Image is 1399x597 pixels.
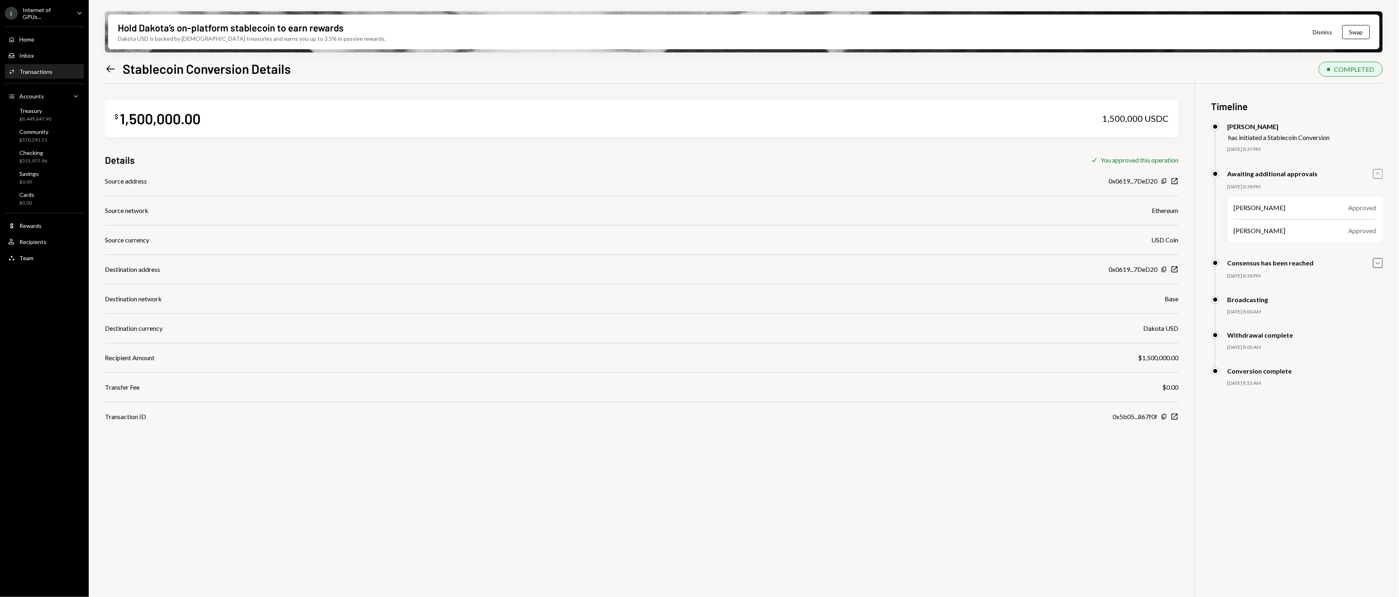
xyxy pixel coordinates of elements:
[19,222,42,229] div: Rewards
[5,189,84,208] a: Cards$0.00
[1228,123,1330,130] div: [PERSON_NAME]
[105,353,155,363] div: Recipient Amount
[1109,176,1158,186] div: 0x0619...7DeD20
[1228,259,1314,267] div: Consensus has been reached
[1102,113,1169,124] div: 1,500,000 USDC
[1113,412,1158,422] div: 0x5b05...867f0f
[19,255,33,261] div: Team
[19,36,34,43] div: Home
[23,6,70,20] div: Internet of GPUs...
[1163,382,1179,392] div: $0.00
[115,113,118,121] div: $
[1152,206,1179,215] div: Ethereum
[1228,296,1268,303] div: Broadcasting
[5,64,84,79] a: Transactions
[1228,146,1383,153] div: [DATE] 8:37 PM
[5,48,84,63] a: Inbox
[1144,324,1179,333] div: Dakota USD
[1228,273,1383,280] div: [DATE] 8:38 PM
[105,265,160,274] div: Destination address
[105,235,149,245] div: Source currency
[19,68,52,75] div: Transactions
[19,149,47,156] div: Checking
[120,109,200,127] div: 1,500,000.00
[1228,309,1383,315] div: [DATE] 8:00 AM
[105,324,163,333] div: Destination currency
[1343,25,1370,39] button: Swap
[5,147,84,166] a: Checking$315,977.96
[1228,184,1383,190] div: [DATE] 8:38 PM
[105,176,147,186] div: Source address
[1228,367,1292,375] div: Conversion complete
[1234,226,1286,236] div: [PERSON_NAME]
[1228,344,1383,351] div: [DATE] 8:00 AM
[19,170,39,177] div: Savings
[1349,226,1376,236] div: Approved
[19,137,48,144] div: $570,291.51
[5,234,84,249] a: Recipients
[1211,100,1383,113] h3: Timeline
[19,158,47,165] div: $315,977.96
[5,126,84,145] a: Community$570,291.51
[5,250,84,265] a: Team
[105,294,162,304] div: Destination network
[1229,134,1330,141] div: has initiated a Stablecoin Conversion
[1234,203,1286,213] div: [PERSON_NAME]
[19,116,51,123] div: $8,449,647.90
[19,93,44,100] div: Accounts
[5,105,84,124] a: Treasury$8,449,647.90
[5,32,84,46] a: Home
[1228,170,1318,177] div: Awaiting additional approvals
[105,382,140,392] div: Transfer Fee
[123,61,291,77] h1: Stablecoin Conversion Details
[1349,203,1376,213] div: Approved
[105,206,148,215] div: Source network
[19,128,48,135] div: Community
[19,200,34,207] div: $0.00
[5,168,84,187] a: Savings$0.00
[105,412,146,422] div: Transaction ID
[1303,23,1343,42] button: Dismiss
[1334,65,1374,73] div: COMPLETED
[1101,156,1179,164] div: You approved this operation
[19,52,34,59] div: Inbox
[1138,353,1179,363] div: $1,500,000.00
[1109,265,1158,274] div: 0x0619...7DeD20
[19,179,39,186] div: $0.00
[5,89,84,103] a: Accounts
[19,238,46,245] div: Recipients
[1228,380,1383,387] div: [DATE] 8:55 AM
[105,153,135,167] h3: Details
[5,7,18,20] div: I
[1165,294,1179,304] div: Base
[1228,331,1293,339] div: Withdrawal complete
[118,34,386,43] div: Dakota USD is backed by [DEMOGRAPHIC_DATA] treasuries and earns you up to 3.5% in passive rewards.
[5,218,84,233] a: Rewards
[19,107,51,114] div: Treasury
[1152,235,1179,245] div: USD Coin
[19,191,34,198] div: Cards
[118,21,344,34] div: Hold Dakota’s on-platform stablecoin to earn rewards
